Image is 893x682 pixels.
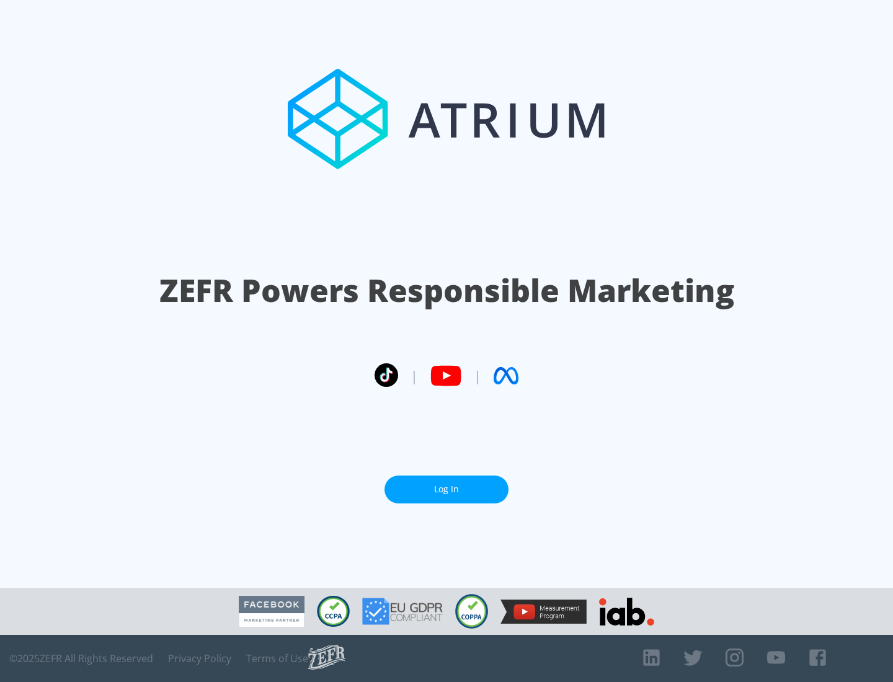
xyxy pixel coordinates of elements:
span: © 2025 ZEFR All Rights Reserved [9,652,153,665]
a: Log In [384,476,509,503]
img: IAB [599,598,654,626]
span: | [411,366,418,385]
h1: ZEFR Powers Responsible Marketing [159,269,734,312]
a: Terms of Use [246,652,308,665]
img: COPPA Compliant [455,594,488,629]
img: YouTube Measurement Program [500,600,587,624]
img: CCPA Compliant [317,596,350,627]
span: | [474,366,481,385]
a: Privacy Policy [168,652,231,665]
img: Facebook Marketing Partner [239,596,304,627]
img: GDPR Compliant [362,598,443,625]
